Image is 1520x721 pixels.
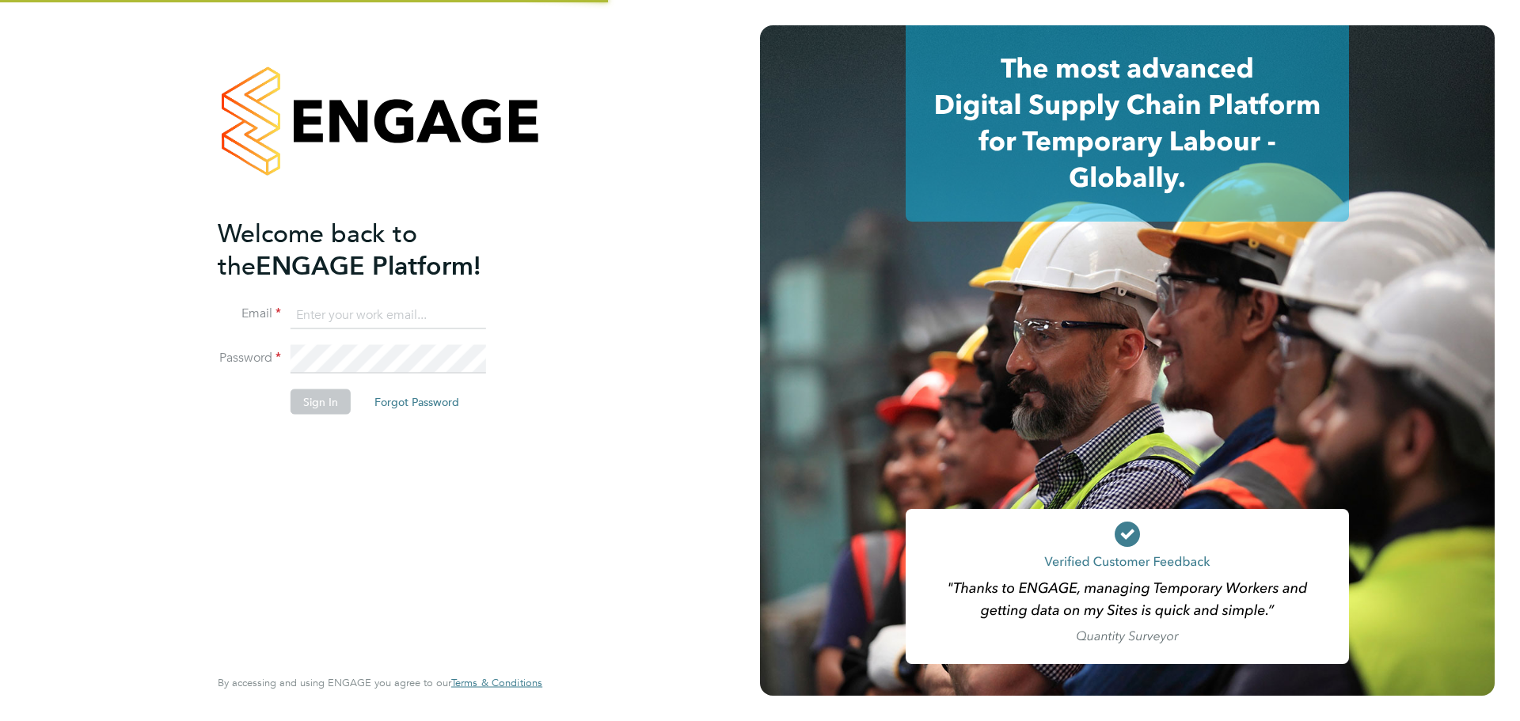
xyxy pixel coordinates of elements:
label: Email [218,305,281,322]
h2: ENGAGE Platform! [218,217,526,282]
span: By accessing and using ENGAGE you agree to our [218,676,542,689]
button: Forgot Password [362,389,472,415]
label: Password [218,350,281,366]
span: Welcome back to the [218,218,417,281]
a: Terms & Conditions [451,677,542,689]
span: Terms & Conditions [451,676,542,689]
button: Sign In [291,389,351,415]
input: Enter your work email... [291,301,486,329]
